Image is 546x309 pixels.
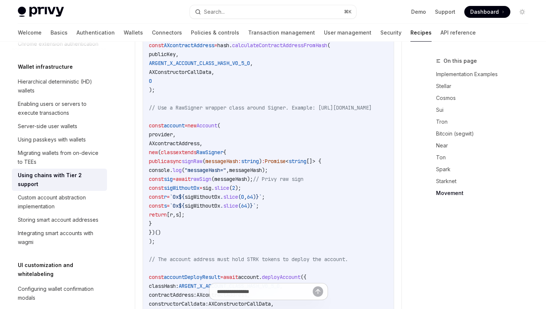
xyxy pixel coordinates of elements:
span: account [238,274,259,280]
a: Policies & controls [191,24,239,42]
span: public [149,158,167,165]
span: ` [253,202,256,209]
span: 2 [232,185,235,191]
div: Hierarchical deterministic (HD) wallets [18,77,103,95]
a: Server-side user wallets [12,120,107,133]
a: Hierarchical deterministic (HD) wallets [12,75,107,97]
span: `0x [170,202,179,209]
a: Sui [436,104,534,116]
span: ) [253,193,256,200]
a: Tron [436,116,534,128]
span: = [167,202,170,209]
a: Using passkeys with wallets [12,133,107,146]
a: Near [436,140,534,152]
span: . [220,202,223,209]
button: Search...⌘K [190,5,356,19]
a: Integrating smart accounts with wagmi [12,227,107,249]
span: 0 [149,78,152,84]
a: Movement [436,187,534,199]
span: ARGENT_X_ACCOUNT_CLASS_HASH_V0_5_0 [149,60,250,66]
a: API reference [441,24,476,42]
span: 64 [247,193,253,200]
span: . [259,274,262,280]
div: Enabling users or servers to execute transactions [18,100,103,117]
span: })() [149,229,161,236]
span: . [229,42,232,49]
span: slice [223,202,238,209]
span: sigWithout0x [185,193,220,200]
a: Enabling users or servers to execute transactions [12,97,107,120]
img: light logo [18,7,64,17]
a: User management [324,24,371,42]
span: ); [149,87,155,93]
a: Transaction management [248,24,315,42]
span: provider [149,131,173,138]
div: Configuring wallet confirmation modals [18,284,103,302]
span: ( [202,158,205,165]
span: ({ [300,274,306,280]
span: RawSigner [196,149,223,156]
span: , [226,167,229,173]
span: ); [262,167,268,173]
span: r [164,193,167,200]
a: Migrating wallets from on-device to TEEs [12,146,107,169]
span: const [149,202,164,209]
span: . [211,185,214,191]
span: ⌘ K [344,9,352,15]
a: Wallets [124,24,143,42]
div: Integrating smart accounts with wagmi [18,229,103,247]
span: Dashboard [470,8,499,16]
span: , [244,193,247,200]
a: Welcome [18,24,42,42]
span: messageHash [214,176,247,182]
span: AXcontractAddress [164,42,214,49]
span: = [167,193,170,200]
span: sigWithout0x [185,202,220,209]
div: Using chains with Tier 2 support [18,171,103,189]
div: Custom account abstraction implementation [18,193,103,211]
a: Support [435,8,455,16]
span: } [250,202,253,209]
span: ( [211,176,214,182]
div: Server-side user wallets [18,122,77,131]
span: string [241,158,259,165]
a: Stellar [436,80,534,92]
a: Demo [411,8,426,16]
span: messageHash [229,167,262,173]
a: Starknet [436,175,534,187]
span: . [170,167,173,173]
span: = [173,176,176,182]
span: rawSign [191,176,211,182]
span: ( [238,202,241,209]
span: return [149,211,167,218]
span: , [173,131,176,138]
span: messageHash [205,158,238,165]
span: ( [182,167,185,173]
span: new [188,122,196,129]
a: Spark [436,163,534,175]
span: string [289,158,306,165]
span: 64 [241,202,247,209]
span: . [220,193,223,200]
span: ; [262,193,265,200]
a: Using chains with Tier 2 support [12,169,107,191]
span: = [199,185,202,191]
span: , [176,51,179,58]
a: Connectors [152,24,182,42]
span: ; [256,202,259,209]
a: Recipes [410,24,432,42]
span: ( [229,185,232,191]
span: } [256,193,259,200]
span: s [164,202,167,209]
span: : [262,158,265,165]
span: : [238,158,241,165]
span: await [176,176,191,182]
div: Search... [204,7,225,16]
span: s [176,211,179,218]
span: // The account address must hold STRK tokens to deploy the account. [149,256,348,263]
span: sigWithout0x [164,185,199,191]
span: slice [214,185,229,191]
span: log [173,167,182,173]
span: calculateContractAddressFromHash [232,42,327,49]
span: ${ [179,193,185,200]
